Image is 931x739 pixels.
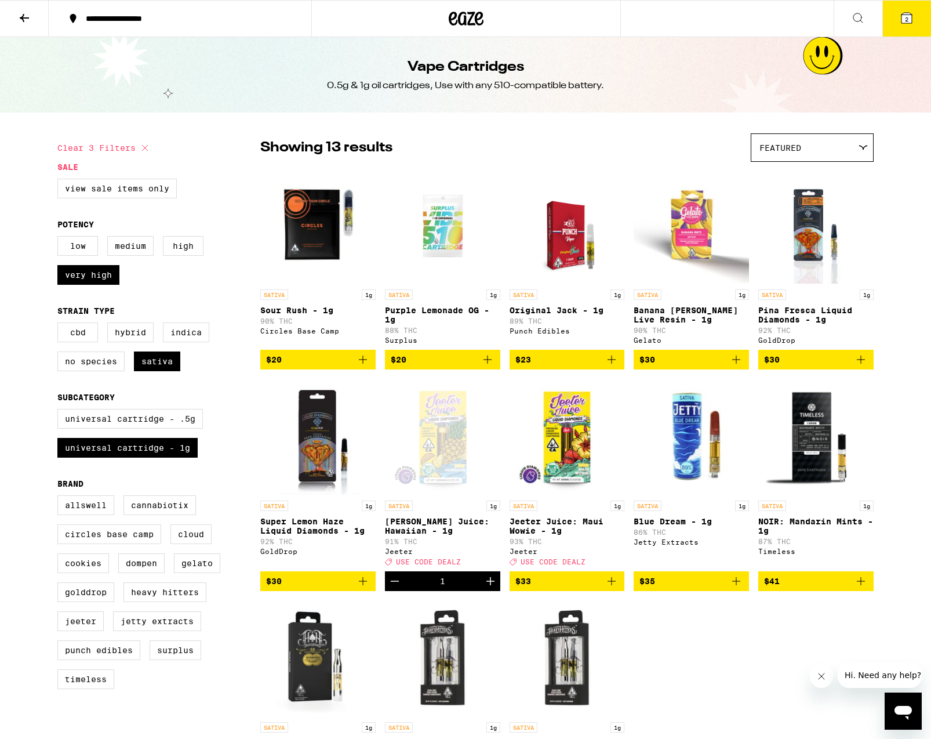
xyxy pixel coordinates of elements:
[634,327,749,334] p: 90% THC
[385,336,500,344] div: Surplus
[770,168,863,284] img: GoldDrop - Pina Fresca Liquid Diamonds - 1g
[758,538,874,545] p: 87% THC
[123,582,206,602] label: Heavy Hitters
[396,558,461,566] span: USE CODE DEALZ
[510,571,625,591] button: Add to bag
[391,355,406,364] span: $20
[385,501,413,511] p: SATIVA
[758,168,874,350] a: Open page for Pina Fresca Liquid Diamonds - 1g from GoldDrop
[510,379,625,571] a: Open page for Jeeter Juice: Maui Wowie - 1g from Jeeter
[510,548,625,555] div: Jeeter
[57,236,98,256] label: Low
[515,577,531,586] span: $33
[57,220,94,229] legend: Potency
[634,571,749,591] button: Add to bag
[57,553,109,573] label: Cookies
[510,501,537,511] p: SATIVA
[758,306,874,324] p: Pina Fresca Liquid Diamonds - 1g
[57,323,98,342] label: CBD
[634,379,749,571] a: Open page for Blue Dream - 1g from Jetty Extracts
[905,16,908,23] span: 2
[385,722,413,733] p: SATIVA
[735,289,749,300] p: 1g
[634,350,749,369] button: Add to bag
[107,236,154,256] label: Medium
[634,538,749,546] div: Jetty Extracts
[510,379,625,495] img: Jeeter - Jeeter Juice: Maui Wowie - 1g
[57,479,83,488] legend: Brand
[362,722,376,733] p: 1g
[634,168,749,284] img: Gelato - Banana Runtz Live Resin - 1g
[510,722,537,733] p: SATIVA
[57,352,125,371] label: No Species
[758,548,874,555] div: Timeless
[481,571,500,591] button: Increment
[510,168,625,350] a: Open page for Original Jack - 1g from Punch Edibles
[510,306,625,315] p: Original Jack - 1g
[385,350,500,369] button: Add to bag
[385,379,500,571] a: Open page for Jeeter Juice: Hawaiian - 1g from Jeeter
[639,577,655,586] span: $35
[260,571,376,591] button: Add to bag
[639,355,655,364] span: $30
[510,327,625,335] div: Punch Edibles
[57,409,203,429] label: Universal Cartridge - .5g
[163,323,209,342] label: Indica
[385,289,413,300] p: SATIVA
[510,317,625,325] p: 89% THC
[486,501,500,511] p: 1g
[838,662,922,688] iframe: Message from company
[610,289,624,300] p: 1g
[118,553,165,573] label: Dompen
[735,501,749,511] p: 1g
[362,289,376,300] p: 1g
[385,327,500,334] p: 88% THC
[515,355,531,364] span: $23
[385,600,500,716] img: Heavy Hitters - Blue Dream Ultra - 1g
[57,133,152,162] button: Clear 3 filters
[634,517,749,526] p: Blue Dream - 1g
[260,306,376,315] p: Sour Rush - 1g
[385,306,500,324] p: Purple Lemonade OG - 1g
[396,168,489,284] img: Surplus - Purple Lemonade OG - 1g
[266,355,282,364] span: $20
[385,538,500,545] p: 91% THC
[385,517,500,535] p: [PERSON_NAME] Juice: Hawaiian - 1g
[634,306,749,324] p: Banana [PERSON_NAME] Live Resin - 1g
[860,289,874,300] p: 1g
[510,600,625,716] img: Heavy Hitters - Durban Poison Ultra - 1g
[758,350,874,369] button: Add to bag
[634,528,749,536] p: 86% THC
[510,350,625,369] button: Add to bag
[510,289,537,300] p: SATIVA
[260,350,376,369] button: Add to bag
[758,517,874,535] p: NOIR: Mandarin Mints - 1g
[327,79,604,92] div: 0.5g & 1g oil cartridges, Use with any 510-compatible battery.
[634,336,749,344] div: Gelato
[758,327,874,334] p: 92% THC
[260,600,376,716] img: Heavy Hitters - Acapulco Gold Ultra - 1g
[260,317,376,325] p: 90% THC
[260,379,376,571] a: Open page for Super Lemon Haze Liquid Diamonds - 1g from GoldDrop
[57,438,198,458] label: Universal Cartridge - 1g
[610,722,624,733] p: 1g
[113,611,201,631] label: Jetty Extracts
[57,582,114,602] label: GoldDrop
[758,571,874,591] button: Add to bag
[163,236,203,256] label: High
[260,327,376,335] div: Circles Base Camp
[260,168,376,350] a: Open page for Sour Rush - 1g from Circles Base Camp
[260,168,376,284] img: Circles Base Camp - Sour Rush - 1g
[764,577,780,586] span: $41
[150,640,201,660] label: Surplus
[107,323,154,342] label: Hybrid
[758,501,786,511] p: SATIVA
[134,352,180,371] label: Sativa
[170,524,212,544] label: Cloud
[260,501,288,511] p: SATIVA
[260,138,392,158] p: Showing 13 results
[521,558,585,566] span: USE CODE DEALZ
[764,355,780,364] span: $30
[260,548,376,555] div: GoldDrop
[758,379,874,571] a: Open page for NOIR: Mandarin Mints - 1g from Timeless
